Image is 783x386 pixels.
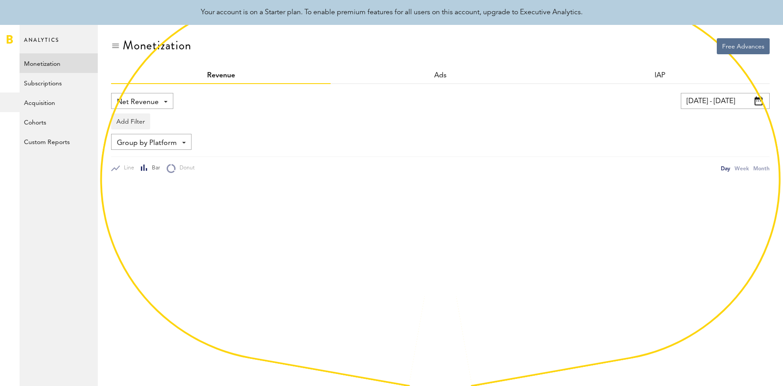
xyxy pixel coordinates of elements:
span: Donut [176,165,195,172]
span: Line [120,165,134,172]
span: Bar [148,165,160,172]
a: Custom Reports [20,132,98,151]
div: Month [753,164,770,173]
div: Day [721,164,730,173]
a: Monetization [20,53,98,73]
div: Your account is on a Starter plan. To enable premium features for all users on this account, upgr... [201,7,583,18]
span: Net Revenue [117,95,159,110]
a: Cohorts [20,112,98,132]
a: Subscriptions [20,73,98,92]
a: IAP [655,72,665,79]
iframe: Opens a widget where you can find more information [715,359,774,382]
div: Monetization [123,38,192,52]
a: Revenue [207,72,235,79]
button: Free Advances [717,38,770,54]
a: Acquisition [20,92,98,112]
span: Analytics [24,35,59,53]
div: Week [735,164,749,173]
span: Group by Platform [117,136,177,151]
button: Add Filter [111,113,150,129]
span: Ads [434,72,447,79]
